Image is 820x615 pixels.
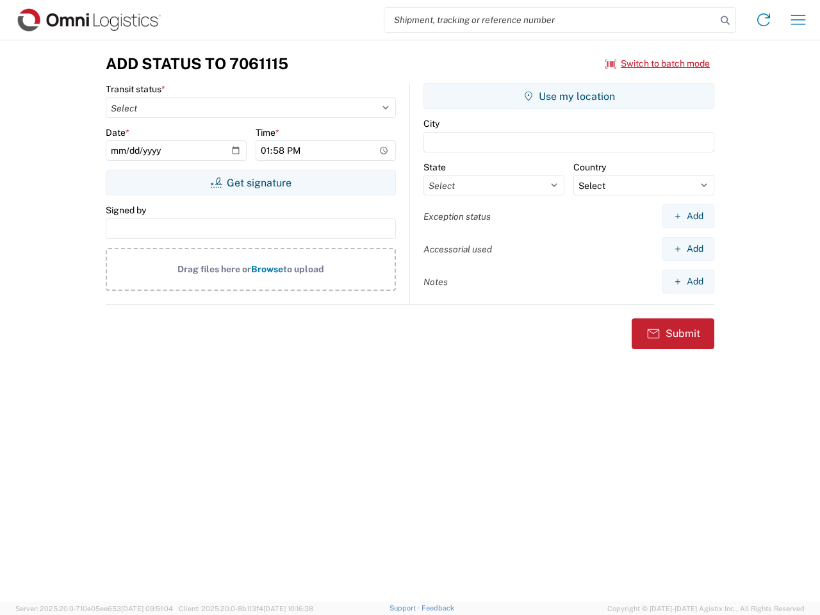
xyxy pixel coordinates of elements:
[662,270,714,293] button: Add
[573,161,606,173] label: Country
[423,83,714,109] button: Use my location
[256,127,279,138] label: Time
[179,605,313,612] span: Client: 2025.20.0-8b113f4
[106,170,396,195] button: Get signature
[662,204,714,228] button: Add
[423,276,448,288] label: Notes
[423,243,492,255] label: Accessorial used
[384,8,716,32] input: Shipment, tracking or reference number
[632,318,714,349] button: Submit
[662,237,714,261] button: Add
[607,603,805,614] span: Copyright © [DATE]-[DATE] Agistix Inc., All Rights Reserved
[389,604,422,612] a: Support
[251,264,283,274] span: Browse
[106,204,146,216] label: Signed by
[605,53,710,74] button: Switch to batch mode
[106,127,129,138] label: Date
[283,264,324,274] span: to upload
[106,83,165,95] label: Transit status
[423,118,439,129] label: City
[422,604,454,612] a: Feedback
[121,605,173,612] span: [DATE] 09:51:04
[423,211,491,222] label: Exception status
[263,605,313,612] span: [DATE] 10:16:38
[15,605,173,612] span: Server: 2025.20.0-710e05ee653
[423,161,446,173] label: State
[177,264,251,274] span: Drag files here or
[106,54,288,73] h3: Add Status to 7061115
